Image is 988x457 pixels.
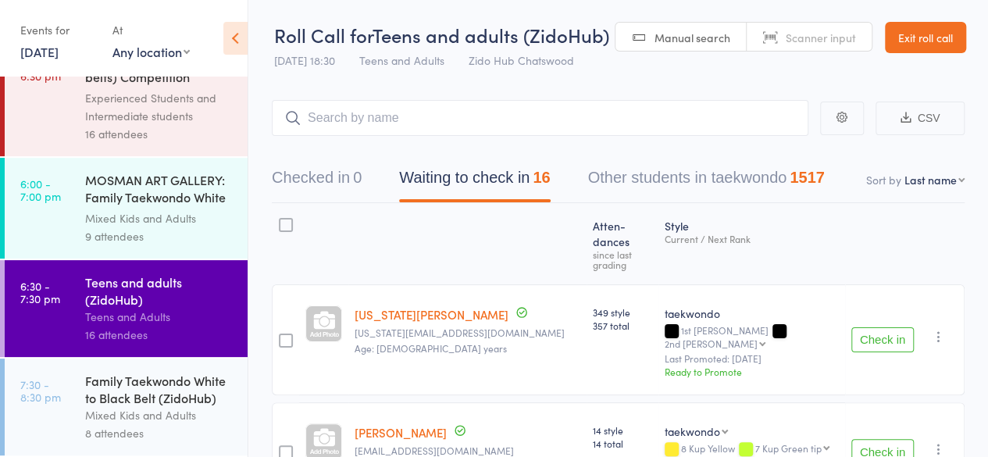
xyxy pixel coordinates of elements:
div: 9 attendees [85,227,234,245]
div: Teens and adults (ZidoHub) [85,273,234,308]
span: Teens and Adults [359,52,444,68]
a: 6:00 -7:00 pmMOSMAN ART GALLERY: Family Taekwondo White to [GEOGRAPHIC_DATA]...Mixed Kids and Adu... [5,158,248,259]
div: Mixed Kids and Adults [85,406,234,424]
small: montana.clapton@gmail.com [355,327,580,338]
a: [US_STATE][PERSON_NAME] [355,306,508,323]
button: Checked in0 [272,161,362,202]
div: Teens and Adults [85,308,234,326]
button: Waiting to check in16 [399,161,550,202]
a: Exit roll call [885,22,966,53]
a: 7:30 -8:30 pmFamily Taekwondo White to Black Belt (ZidoHub)Mixed Kids and Adults8 attendees [5,359,248,455]
label: Sort by [866,172,901,187]
div: Experienced Students and Intermediate students [85,89,234,125]
div: 2nd [PERSON_NAME] [665,338,758,348]
div: taekwondo [665,305,839,321]
div: 7 Kup Green tip [755,443,822,453]
time: 6:30 - 7:30 pm [20,280,60,305]
div: Family Taekwondo White to Black Belt (ZidoHub) [85,372,234,406]
div: Style [658,210,845,277]
div: 16 [533,169,550,186]
span: 14 style [593,423,652,437]
div: 16 attendees [85,326,234,344]
div: Current / Next Rank [665,234,839,244]
div: Events for [20,17,97,43]
span: Scanner input [786,30,856,45]
button: Check in [851,327,914,352]
div: Any location [112,43,190,60]
a: [PERSON_NAME] [355,424,447,441]
div: At [112,17,190,43]
small: Last Promoted: [DATE] [665,353,839,364]
button: Other students in taekwondo1517 [588,161,825,202]
div: Ready to Promote [665,365,839,378]
div: Mixed Kids and Adults [85,209,234,227]
span: Zido Hub Chatswood [469,52,574,68]
span: 349 style [593,305,652,319]
span: [DATE] 18:30 [274,52,335,68]
div: Last name [904,172,957,187]
time: 7:30 - 8:30 pm [20,378,61,403]
span: Age: [DEMOGRAPHIC_DATA] years [355,341,507,355]
a: [DATE] [20,43,59,60]
div: taekwondo [665,423,720,439]
div: 8 attendees [85,424,234,442]
div: Atten­dances [587,210,658,277]
div: 8 Kup Yellow [665,443,839,456]
div: 1st [PERSON_NAME] [665,325,839,348]
div: 16 attendees [85,125,234,143]
time: 6:00 - 7:00 pm [20,177,61,202]
span: Roll Call for [274,22,373,48]
button: CSV [876,102,965,135]
span: Manual search [655,30,730,45]
span: 14 total [593,437,652,450]
div: 1517 [790,169,825,186]
a: 5:30 -6:30 pmBlack Belt (and adult red belts) Competition Pooms...Experienced Students and Interm... [5,37,248,156]
time: 5:30 - 6:30 pm [20,57,61,82]
div: MOSMAN ART GALLERY: Family Taekwondo White to [GEOGRAPHIC_DATA]... [85,171,234,209]
small: fitchwilliam590@gmail.com [355,445,580,456]
div: 0 [353,169,362,186]
div: since last grading [593,249,652,270]
input: Search by name [272,100,808,136]
span: 357 total [593,319,652,332]
span: Teens and adults (ZidoHub) [373,22,609,48]
a: 6:30 -7:30 pmTeens and adults (ZidoHub)Teens and Adults16 attendees [5,260,248,357]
